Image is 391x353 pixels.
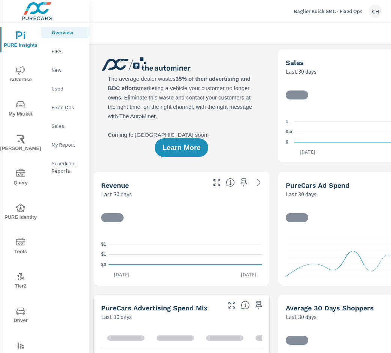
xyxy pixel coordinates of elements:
[253,176,265,188] a: See more details in report
[286,129,292,135] text: 0.5
[286,190,316,199] p: Last 30 days
[41,83,89,94] div: Used
[211,176,223,188] button: Make Fullscreen
[155,138,208,157] button: Learn More
[101,312,132,321] p: Last 30 days
[3,135,39,153] span: [PERSON_NAME]
[41,102,89,113] div: Fixed Ops
[41,27,89,38] div: Overview
[286,139,288,145] text: 0
[3,66,39,84] span: Advertise
[226,178,235,187] span: Total sales revenue over the selected date range. [Source: This data is sourced from the dealer’s...
[52,122,83,130] p: Sales
[41,120,89,132] div: Sales
[52,104,83,111] p: Fixed Ops
[52,66,83,74] p: New
[241,301,250,310] span: This table looks at how you compare to the amount of budget you spend per channel as opposed to y...
[286,304,374,312] h5: Average 30 Days Shoppers
[3,238,39,256] span: Tools
[3,169,39,187] span: Query
[3,100,39,119] span: My Market
[294,148,321,156] p: [DATE]
[286,67,316,76] p: Last 30 days
[226,299,238,311] button: Make Fullscreen
[41,64,89,76] div: New
[369,4,382,18] div: CH
[52,85,83,92] p: Used
[52,29,83,36] p: Overview
[101,304,207,312] h5: PureCars Advertising Spend Mix
[286,312,316,321] p: Last 30 days
[286,119,288,124] text: 1
[41,158,89,176] div: Scheduled Reports
[286,181,349,189] h5: PureCars Ad Spend
[294,8,363,15] p: Baglier Buick GMC - Fixed Ops
[3,272,39,291] span: Tier2
[101,262,106,267] text: $0
[101,252,106,257] text: $1
[253,299,265,311] span: Save this to your personalized report
[3,31,39,50] span: PURE Insights
[52,47,83,55] p: PIPA
[52,141,83,148] p: My Report
[41,46,89,57] div: PIPA
[52,160,83,175] p: Scheduled Reports
[101,181,129,189] h5: Revenue
[101,242,106,247] text: $1
[236,271,262,278] p: [DATE]
[3,307,39,325] span: Driver
[286,59,304,67] h5: Sales
[109,271,135,278] p: [DATE]
[3,203,39,222] span: PURE Identity
[101,190,132,199] p: Last 30 days
[41,139,89,150] div: My Report
[162,144,200,151] span: Learn More
[238,176,250,188] span: Save this to your personalized report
